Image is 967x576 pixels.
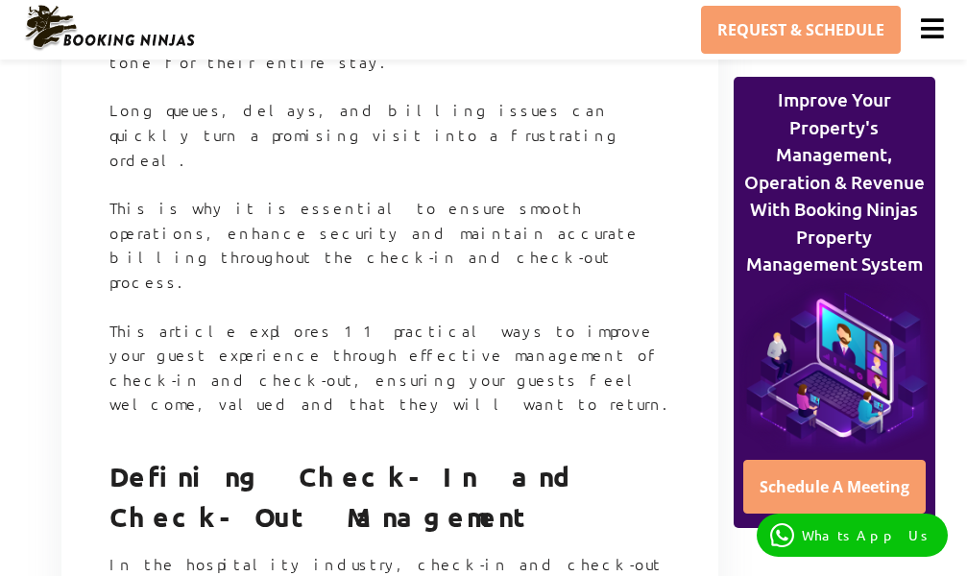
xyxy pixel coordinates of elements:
[701,6,901,54] a: REQUEST & SCHEDULE
[757,514,948,557] a: WhatsApp Us
[109,319,670,441] p: This article explores 11 practical ways to improve your guest experience through effective manage...
[739,86,930,278] p: Improve Your Property's Management, Operation & Revenue With Booking Ninjas Property Management S...
[109,98,670,196] p: Long queues, delays, and billing issues can quickly turn a promising visit into a frustrating ord...
[109,196,670,318] p: This is why it is essential to ensure smooth operations, enhance security and maintain accurate b...
[739,278,930,453] img: blog-cta-bg_aside.png
[743,460,926,514] a: Schedule A Meeting
[802,527,934,543] p: WhatsApp Us
[23,4,196,52] img: Booking Ninjas Logo
[109,459,575,533] strong: Defining Check-In and Check-Out Management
